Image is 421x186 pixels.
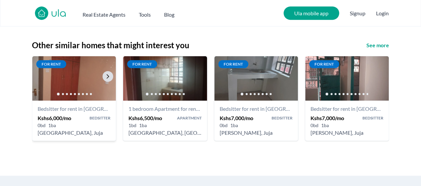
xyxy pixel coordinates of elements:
[220,129,293,137] h5: Bedsitter for rent in Juja - Kshs 7,000/mo - Juja Duka La vioo- Crystal GlassMart, Juja, Kenya, K...
[51,8,67,20] a: ula
[38,105,110,113] h4: Bedsitter for rent in Juja - Kshs 6,000/mo - Mama Ruth fashion, Juja, Kenya, Kiambu County
[103,71,113,82] a: Go to the next property image
[366,41,389,49] a: See more
[311,105,383,113] h4: Bedsitter for rent in Juja - Kshs 7,000/mo - Ruth Collections, Juja, Kenya, Kiambu County
[362,115,383,121] h5: Bedsitter
[350,7,365,20] span: Signup
[272,115,293,121] h5: Bedsitter
[164,11,174,19] h2: Blog
[311,122,318,129] h6: 0 bd
[32,56,116,101] img: Bedsitter for rent - Kshs 6,000/mo - in Juja close to Mama Ruth fashion, Juja, Kenya, Kiambu Coun...
[305,101,389,141] a: Bedsitter for rent in [GEOGRAPHIC_DATA] - Kshs 7,000/mo - [PERSON_NAME] Collections, [GEOGRAPHIC_...
[38,129,110,137] h5: Bedsitter for rent in Juja - Kshs 6,000/mo - Mama Ruth fashion, Juja, Kenya, Kiambu County
[309,60,339,68] span: For rent
[32,101,116,141] a: Bedsitter for rent in [GEOGRAPHIC_DATA] - Kshs 6,000/mo - Mama [PERSON_NAME] fashion, [GEOGRAPHIC...
[83,8,125,19] button: Real Estate Agents
[311,129,383,137] h5: Bedsitter for rent in Juja - Kshs 7,000/mo - Ruth Collections, Juja, Kenya, Kiambu County
[128,114,162,122] h5: Kshs 6,500 /mo
[321,122,329,129] h6: 1 ba
[38,114,71,122] h5: Kshs 6,000 /mo
[139,8,151,19] button: Tools
[128,105,201,113] h4: 1 bedroom Apartment for rent in Juja - Kshs 6,500/mo - Tulivu Suites, Juja, Kenya, Kiambu County
[220,122,228,129] h6: 0 bd
[83,8,188,19] nav: Main
[123,101,207,141] a: 1 bedroom Apartment for rent in [GEOGRAPHIC_DATA] - Kshs 6,500/mo - [GEOGRAPHIC_DATA], [GEOGRAPHI...
[139,11,151,19] h2: Tools
[90,115,110,121] h5: Bedsitter
[220,114,253,122] h5: Kshs 7,000 /mo
[32,40,189,51] h2: Other similar homes that might interest you
[214,56,298,101] img: Bedsitter for rent - Kshs 7,000/mo - in Juja Juja Duka La vioo- Crystal GlassMart, Juja, Kenya, K...
[128,122,136,129] h6: 1 bd
[230,122,238,129] h6: 1 ba
[284,7,339,20] a: Ula mobile app
[36,60,66,68] span: For rent
[83,11,125,19] h2: Real Estate Agents
[48,122,56,129] h6: 1 ba
[38,122,46,129] h6: 0 bd
[139,122,147,129] h6: 1 ba
[220,105,293,113] h4: Bedsitter for rent in Juja - Kshs 7,000/mo - Juja Duka La vioo- Crystal GlassMart, Juja, Kenya, K...
[127,60,157,68] span: For rent
[218,60,248,68] span: For rent
[123,56,207,101] img: 1 bedroom Apartment for rent - Kshs 6,500/mo - in Juja close to Tulivu Suites, Juja, Kenya, Kiamb...
[164,8,174,19] a: Blog
[128,129,201,137] h5: 1 bedroom Apartment for rent in Juja - Kshs 6,500/mo - Tulivu Suites, Juja, Kenya, Kiambu County
[376,9,389,17] button: Login
[305,56,389,101] img: Bedsitter for rent - Kshs 7,000/mo - in Juja near Ruth Collections, Juja, Kenya, Kiambu County - ...
[214,101,298,141] a: Bedsitter for rent in [GEOGRAPHIC_DATA] - Kshs 7,000/mo - [PERSON_NAME] La vioo- Crystal GlassMar...
[177,115,202,121] h5: Apartment
[311,114,344,122] h5: Kshs 7,000 /mo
